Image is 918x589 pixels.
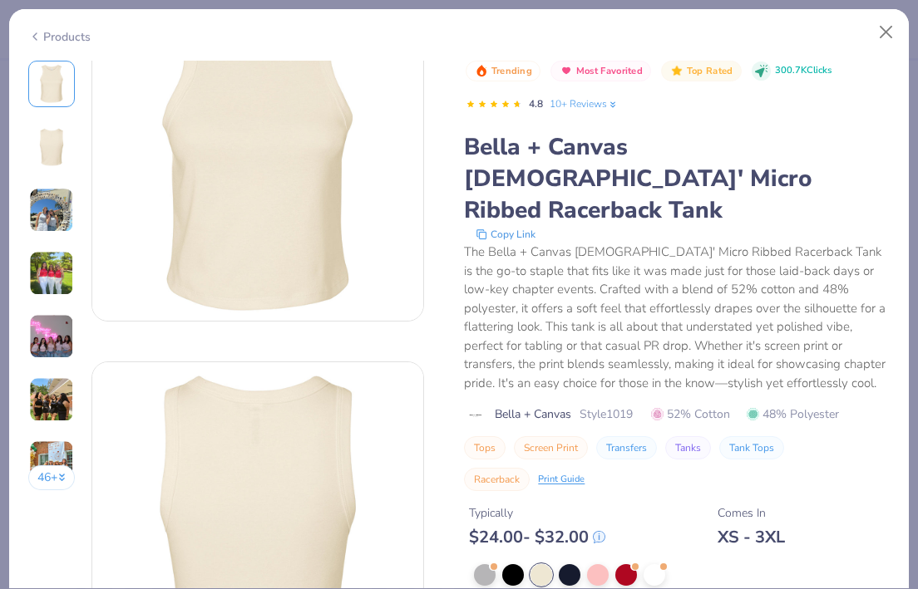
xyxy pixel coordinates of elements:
[464,243,890,392] div: The Bella + Canvas [DEMOGRAPHIC_DATA]' Micro Ribbed Racerback Tank is the go-to staple that fits ...
[529,97,543,110] span: 4.8
[580,405,633,423] span: Style 1019
[464,436,506,459] button: Tops
[775,64,832,78] span: 300.7K Clicks
[29,377,74,422] img: User generated content
[871,17,902,48] button: Close
[29,440,74,485] img: User generated content
[651,405,730,423] span: 52% Cotton
[32,64,72,104] img: Front
[718,527,785,547] div: XS - 3XL
[747,405,839,423] span: 48% Polyester
[471,226,540,243] button: copy to clipboard
[464,468,530,491] button: Racerback
[687,66,733,76] span: Top Rated
[491,66,532,76] span: Trending
[718,504,785,522] div: Comes In
[719,436,784,459] button: Tank Tops
[495,405,571,423] span: Bella + Canvas
[29,251,74,296] img: User generated content
[464,131,890,226] div: Bella + Canvas [DEMOGRAPHIC_DATA]' Micro Ribbed Racerback Tank
[469,504,605,522] div: Typically
[475,64,488,77] img: Trending sort
[670,64,684,77] img: Top Rated sort
[29,188,74,233] img: User generated content
[560,64,573,77] img: Most Favorited sort
[538,473,585,487] div: Print Guide
[596,436,657,459] button: Transfers
[661,61,741,82] button: Badge Button
[550,61,651,82] button: Badge Button
[576,66,643,76] span: Most Favorited
[514,436,588,459] button: Screen Print
[29,314,74,359] img: User generated content
[28,28,91,46] div: Products
[464,409,486,422] img: brand logo
[665,436,711,459] button: Tanks
[466,61,540,82] button: Badge Button
[550,96,619,111] a: 10+ Reviews
[469,527,605,547] div: $ 24.00 - $ 32.00
[466,91,522,118] div: 4.8 Stars
[32,127,72,167] img: Back
[28,465,76,490] button: 46+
